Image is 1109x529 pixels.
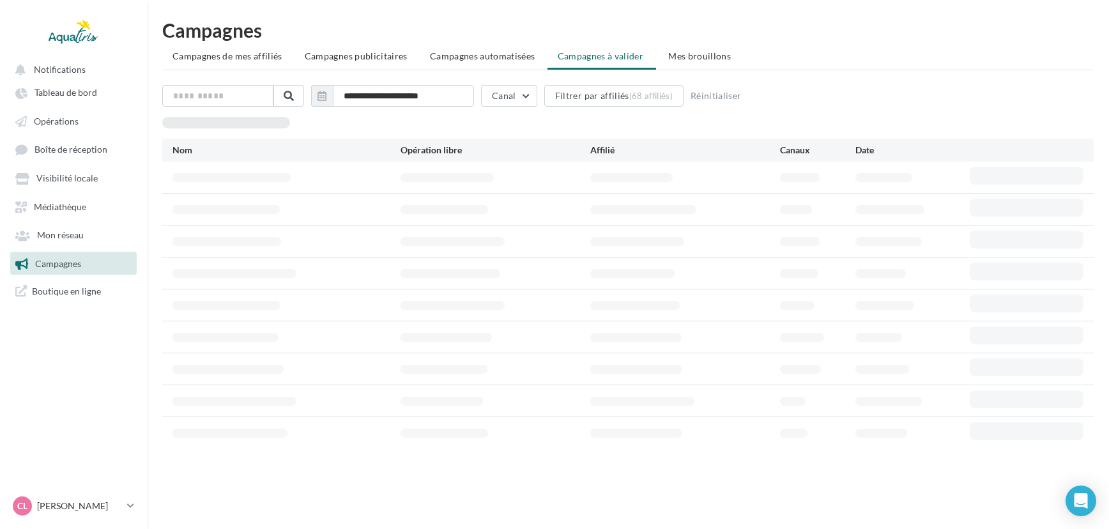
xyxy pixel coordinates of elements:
[34,64,86,75] span: Notifications
[629,91,673,101] div: (68 affiliés)
[34,88,97,98] span: Tableau de bord
[401,144,590,157] div: Opération libre
[668,50,731,61] span: Mes brouillons
[34,116,79,126] span: Opérations
[685,88,747,103] button: Réinitialiser
[10,494,137,518] a: CL [PERSON_NAME]
[544,85,684,107] button: Filtrer par affiliés(68 affiliés)
[855,144,969,157] div: Date
[37,230,84,241] span: Mon réseau
[8,166,139,189] a: Visibilité locale
[34,144,107,155] span: Boîte de réception
[172,144,401,157] div: Nom
[780,144,856,157] div: Canaux
[34,201,86,212] span: Médiathèque
[35,258,81,269] span: Campagnes
[8,80,139,103] a: Tableau de bord
[8,223,139,246] a: Mon réseau
[305,50,408,61] span: Campagnes publicitaires
[8,252,139,275] a: Campagnes
[1066,486,1096,516] div: Open Intercom Messenger
[590,144,780,157] div: Affilié
[8,195,139,218] a: Médiathèque
[37,500,122,512] p: [PERSON_NAME]
[36,173,98,184] span: Visibilité locale
[172,50,282,61] span: Campagnes de mes affiliés
[430,50,535,61] span: Campagnes automatisées
[32,285,101,297] span: Boutique en ligne
[162,20,1094,40] h1: Campagnes
[8,109,139,132] a: Opérations
[481,85,537,107] button: Canal
[8,137,139,161] a: Boîte de réception
[8,280,139,302] a: Boutique en ligne
[17,500,27,512] span: CL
